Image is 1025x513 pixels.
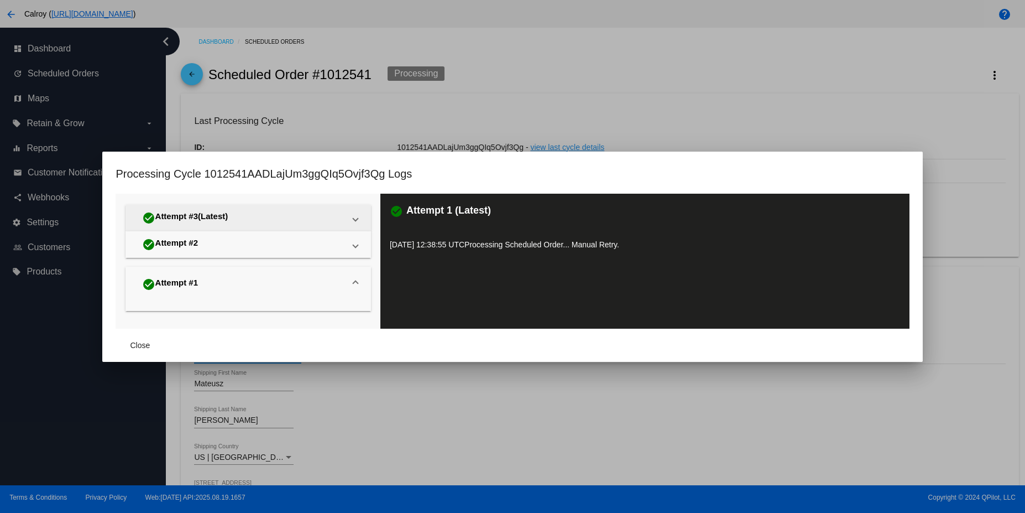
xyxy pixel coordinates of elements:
div: Attempt #2 [142,236,198,253]
p: [DATE] 12:38:55 UTC [390,237,900,252]
div: Attempt #3 [142,209,228,227]
mat-icon: check_circle [142,238,155,251]
mat-expansion-panel-header: Attempt #1 [125,267,371,302]
mat-icon: check_circle [142,211,155,225]
button: Close dialog [116,335,164,355]
span: Close [130,341,150,350]
h3: Attempt 1 (Latest) [406,205,491,218]
div: Attempt #1 [142,276,198,293]
mat-icon: check_circle [390,205,403,218]
mat-expansion-panel-header: Attempt #3(Latest) [125,205,371,231]
h1: Processing Cycle 1012541AADLajUm3ggQIq5Ovjf3Qg Logs [116,165,412,183]
mat-expansion-panel-header: Attempt #2 [125,231,371,258]
div: Attempt #1 [125,302,371,311]
span: Processing Scheduled Order... Manual Retry. [464,240,619,249]
mat-icon: check_circle [142,278,155,291]
span: (Latest) [198,211,228,225]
